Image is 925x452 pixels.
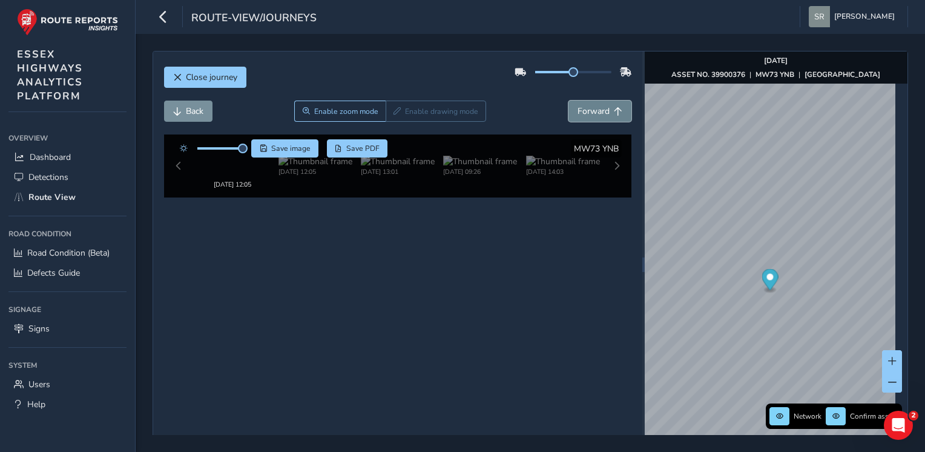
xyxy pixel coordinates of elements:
[164,67,246,88] button: Close journey
[762,269,778,294] div: Map marker
[361,164,435,173] div: [DATE] 13:01
[884,411,913,440] iframe: Intercom live chat
[8,263,127,283] a: Defects Guide
[27,399,45,410] span: Help
[278,164,352,173] div: [DATE] 12:05
[526,164,600,173] div: [DATE] 14:03
[28,379,50,390] span: Users
[186,71,237,83] span: Close journey
[8,319,127,339] a: Signs
[8,167,127,187] a: Detections
[27,267,80,279] span: Defects Guide
[8,374,127,394] a: Users
[443,164,517,173] div: [DATE] 09:26
[8,243,127,263] a: Road Condition (Beta)
[834,6,895,27] span: [PERSON_NAME]
[251,139,318,158] button: Save
[794,411,821,421] span: Network
[8,301,127,319] div: Signage
[17,8,118,36] img: rr logo
[8,129,127,147] div: Overview
[809,6,899,27] button: [PERSON_NAME]
[314,107,378,116] span: Enable zoom mode
[443,153,517,164] img: Thumbnail frame
[8,147,127,167] a: Dashboard
[574,143,619,155] span: MW73 YNB
[28,323,50,334] span: Signs
[27,247,110,259] span: Road Condition (Beta)
[186,105,203,117] span: Back
[805,70,880,79] strong: [GEOGRAPHIC_DATA]
[196,164,269,173] div: [DATE] 12:05
[526,153,600,164] img: Thumbnail frame
[755,70,794,79] strong: MW73 YNB
[271,144,311,153] span: Save image
[568,101,631,122] button: Forward
[8,187,127,207] a: Route View
[8,394,127,414] a: Help
[164,101,212,122] button: Back
[196,153,269,164] img: Thumbnail frame
[28,171,68,183] span: Detections
[327,139,388,158] button: PDF
[764,56,788,65] strong: [DATE]
[8,356,127,374] div: System
[30,151,71,163] span: Dashboard
[361,153,435,164] img: Thumbnail frame
[671,70,880,79] div: | |
[17,47,83,103] span: ESSEX HIGHWAYS ANALYTICS PLATFORM
[909,411,918,420] span: 2
[346,144,380,153] span: Save PDF
[191,10,317,27] span: route-view/journeys
[671,70,745,79] strong: ASSET NO. 39900376
[850,411,898,421] span: Confirm assets
[278,153,352,164] img: Thumbnail frame
[578,105,610,117] span: Forward
[8,225,127,243] div: Road Condition
[294,101,386,122] button: Zoom
[28,191,76,203] span: Route View
[809,6,830,27] img: diamond-layout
